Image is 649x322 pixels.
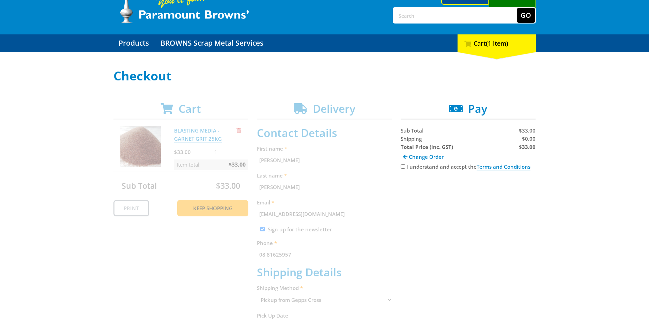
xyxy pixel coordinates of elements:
[486,39,508,47] span: (1 item)
[401,127,423,134] span: Sub Total
[477,163,530,170] a: Terms and Conditions
[113,69,536,83] h1: Checkout
[393,8,517,23] input: Search
[519,127,536,134] span: $33.00
[113,34,154,52] a: Go to the Products page
[401,135,422,142] span: Shipping
[517,8,535,23] button: Go
[401,143,453,150] strong: Total Price (inc. GST)
[155,34,268,52] a: Go to the BROWNS Scrap Metal Services page
[409,153,444,160] span: Change Order
[519,143,536,150] strong: $33.00
[522,135,536,142] span: $0.00
[401,151,446,163] a: Change Order
[468,101,487,116] span: Pay
[401,164,405,169] input: Please accept the terms and conditions.
[406,163,530,170] label: I understand and accept the
[458,34,536,52] div: Cart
